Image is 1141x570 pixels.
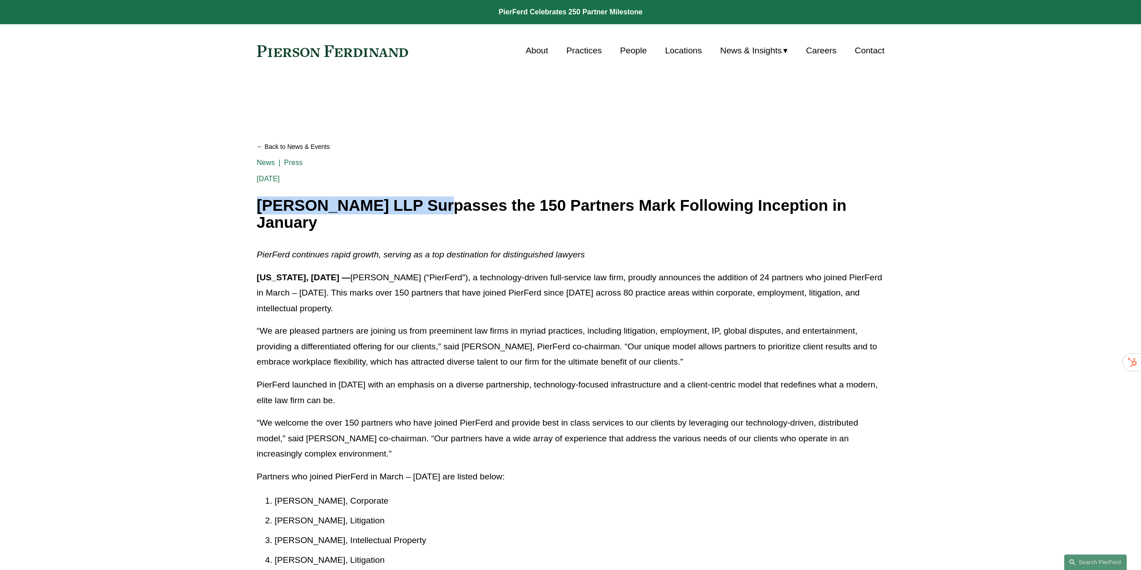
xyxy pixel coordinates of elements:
p: “We are pleased partners are joining us from preeminent law firms in myriad practices, including ... [257,323,885,370]
a: Press [284,159,303,166]
a: News [257,159,275,166]
p: PierFerd launched in [DATE] with an emphasis on a diverse partnership, technology-focused infrast... [257,377,885,408]
span: News & Insights [720,43,782,59]
a: Contact [855,42,884,59]
em: PierFerd continues rapid growth, serving as a top destination for distinguished lawyers [257,250,585,259]
p: [PERSON_NAME] (“PierFerd”), a technology-driven full-service law firm, proudly announces the addi... [257,270,885,317]
a: Search this site [1064,554,1127,570]
a: About [525,42,548,59]
a: Back to News & Events [257,139,885,155]
p: Partners who joined PierFerd in March – [DATE] are listed below: [257,469,885,485]
p: [PERSON_NAME], Litigation [275,513,885,529]
p: [PERSON_NAME], Intellectual Property [275,533,885,548]
a: folder dropdown [720,42,788,59]
a: Locations [665,42,702,59]
a: Practices [566,42,602,59]
a: People [620,42,647,59]
p: [PERSON_NAME], Litigation [275,553,885,568]
p: “We welcome the over 150 partners who have joined PierFerd and provide best in class services to ... [257,415,885,462]
strong: [US_STATE], [DATE] — [257,273,351,282]
a: Careers [806,42,836,59]
h1: [PERSON_NAME] LLP Surpasses the 150 Partners Mark Following Inception in January [257,197,885,231]
p: [PERSON_NAME], Corporate [275,493,885,509]
span: [DATE] [257,175,280,183]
